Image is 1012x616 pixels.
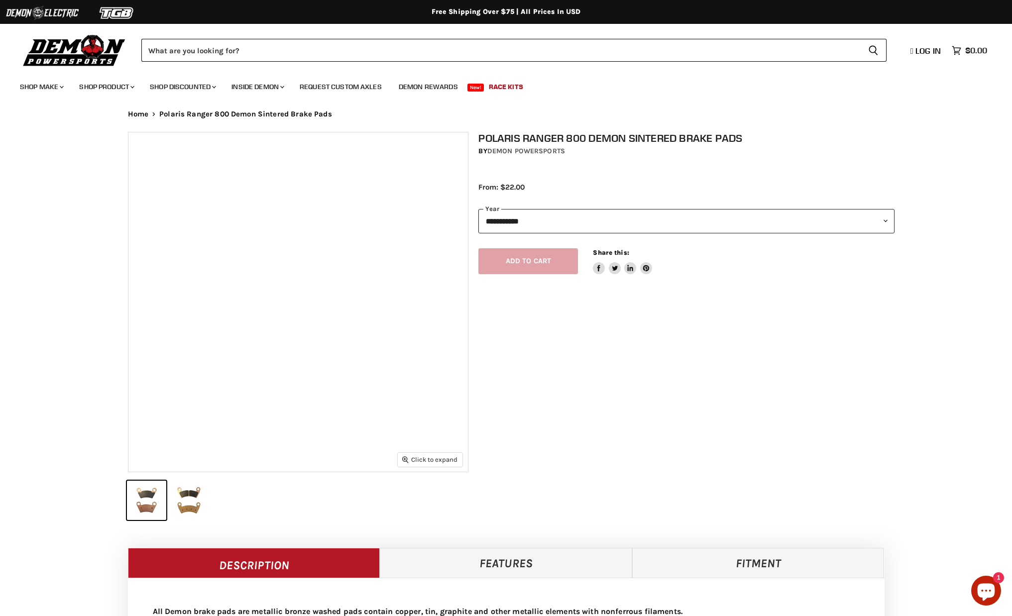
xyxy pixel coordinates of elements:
[478,209,895,233] select: year
[72,77,140,97] a: Shop Product
[142,77,222,97] a: Shop Discounted
[141,39,860,62] input: Search
[593,249,629,256] span: Share this:
[965,46,987,55] span: $0.00
[127,481,166,520] button: Polaris Ranger 800 Demon Sintered Brake Pads thumbnail
[481,77,531,97] a: Race Kits
[968,576,1004,608] inbox-online-store-chat: Shopify online store chat
[915,46,941,56] span: Log in
[169,481,209,520] button: Polaris Ranger 800 Demon Sintered Brake Pads thumbnail
[224,77,290,97] a: Inside Demon
[487,147,565,155] a: Demon Powersports
[398,453,462,466] button: Click to expand
[80,3,154,22] img: TGB Logo 2
[5,3,80,22] img: Demon Electric Logo 2
[391,77,465,97] a: Demon Rewards
[292,77,389,97] a: Request Custom Axles
[380,548,632,578] a: Features
[108,7,904,16] div: Free Shipping Over $75 | All Prices In USD
[947,43,992,58] a: $0.00
[478,132,895,144] h1: Polaris Ranger 800 Demon Sintered Brake Pads
[402,456,457,463] span: Click to expand
[141,39,887,62] form: Product
[593,248,652,275] aside: Share this:
[906,46,947,55] a: Log in
[478,183,525,192] span: From: $22.00
[12,77,70,97] a: Shop Make
[159,110,332,118] span: Polaris Ranger 800 Demon Sintered Brake Pads
[860,39,887,62] button: Search
[632,548,885,578] a: Fitment
[12,73,985,97] ul: Main menu
[478,146,895,157] div: by
[128,548,380,578] a: Description
[128,110,149,118] a: Home
[108,110,904,118] nav: Breadcrumbs
[20,32,129,68] img: Demon Powersports
[467,84,484,92] span: New!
